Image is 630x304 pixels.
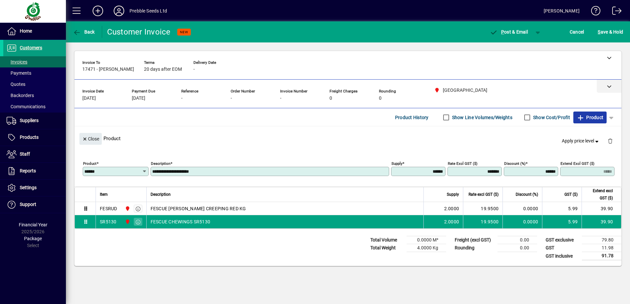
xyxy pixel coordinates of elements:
span: Supply [447,191,459,198]
td: GST inclusive [542,252,582,260]
mat-label: Product [83,161,97,166]
div: FESRUD [100,205,117,212]
a: Products [3,129,66,146]
app-page-header-button: Delete [602,138,618,144]
a: Payments [3,67,66,79]
span: [DATE] [82,96,96,101]
span: Products [20,135,39,140]
span: 2.0000 [444,205,459,212]
td: 91.78 [582,252,621,260]
span: Backorders [7,93,34,98]
span: NEW [180,30,188,34]
div: Product [74,126,621,150]
div: 19.9500 [467,205,499,212]
td: Total Volume [367,236,407,244]
td: GST [542,244,582,252]
span: FESCUE [PERSON_NAME] CREEPING RED KG [151,205,246,212]
span: Product History [395,112,429,123]
span: Settings [20,185,37,190]
span: Financial Year [19,222,47,227]
span: Communications [7,104,45,109]
div: [PERSON_NAME] [544,6,580,16]
a: Suppliers [3,113,66,129]
a: Settings [3,180,66,196]
td: 0.0000 [502,202,542,215]
button: Delete [602,133,618,149]
span: Item [100,191,108,198]
td: 0.00 [498,244,537,252]
span: Extend excl GST ($) [586,187,613,202]
app-page-header-button: Close [78,136,103,141]
td: GST exclusive [542,236,582,244]
mat-label: Description [151,161,170,166]
span: Quotes [7,82,25,87]
td: 79.80 [582,236,621,244]
td: 0.0000 M³ [407,236,446,244]
div: Prebble Seeds Ltd [129,6,167,16]
a: Staff [3,146,66,163]
span: Support [20,202,36,207]
td: Freight (excl GST) [451,236,498,244]
span: Rate excl GST ($) [469,191,499,198]
span: PALMERSTON NORTH [123,218,131,225]
td: 0.0000 [502,215,542,228]
span: Staff [20,151,30,157]
button: Product History [392,112,431,123]
mat-label: Supply [391,161,402,166]
mat-label: Rate excl GST ($) [448,161,477,166]
mat-label: Discount (%) [504,161,526,166]
span: Customers [20,45,42,50]
span: 17471 - [PERSON_NAME] [82,67,134,72]
span: Reports [20,168,36,173]
span: Package [24,236,42,241]
a: Invoices [3,56,66,67]
a: Home [3,23,66,39]
span: - [231,96,232,101]
a: Knowledge Base [586,1,601,23]
span: Cancel [570,27,584,37]
a: Logout [607,1,622,23]
td: 0.00 [498,236,537,244]
div: Customer Invoice [107,27,171,37]
span: 0 [329,96,332,101]
button: Cancel [568,26,586,38]
td: 5.99 [542,202,582,215]
td: 39.90 [582,215,621,228]
span: PALMERSTON NORTH [123,205,131,212]
span: S [598,29,600,35]
span: Suppliers [20,118,39,123]
app-page-header-button: Back [66,26,102,38]
button: Close [79,133,102,145]
mat-label: Extend excl GST ($) [560,161,594,166]
button: Add [87,5,108,17]
span: 2.0000 [444,218,459,225]
div: SR5130 [100,218,117,225]
button: Post & Email [486,26,531,38]
span: Invoices [7,59,27,64]
span: FESCUE CHEWINGS SR5130 [151,218,211,225]
label: Show Line Volumes/Weights [451,114,512,121]
label: Show Cost/Profit [532,114,570,121]
span: Home [20,28,32,34]
span: ost & Email [490,29,528,35]
span: Back [73,29,95,35]
span: Payments [7,70,31,76]
span: ave & Hold [598,27,623,37]
span: 0 [379,96,382,101]
td: 39.90 [582,202,621,215]
td: 5.99 [542,215,582,228]
a: Backorders [3,90,66,101]
span: Product [577,112,603,123]
a: Reports [3,163,66,179]
td: 11.98 [582,244,621,252]
button: Save & Hold [596,26,625,38]
span: - [181,96,183,101]
span: Discount (%) [516,191,538,198]
span: - [280,96,281,101]
div: 19.9500 [467,218,499,225]
a: Support [3,196,66,213]
button: Apply price level [559,135,603,147]
span: - [193,67,195,72]
td: 4.0000 Kg [407,244,446,252]
span: P [501,29,504,35]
